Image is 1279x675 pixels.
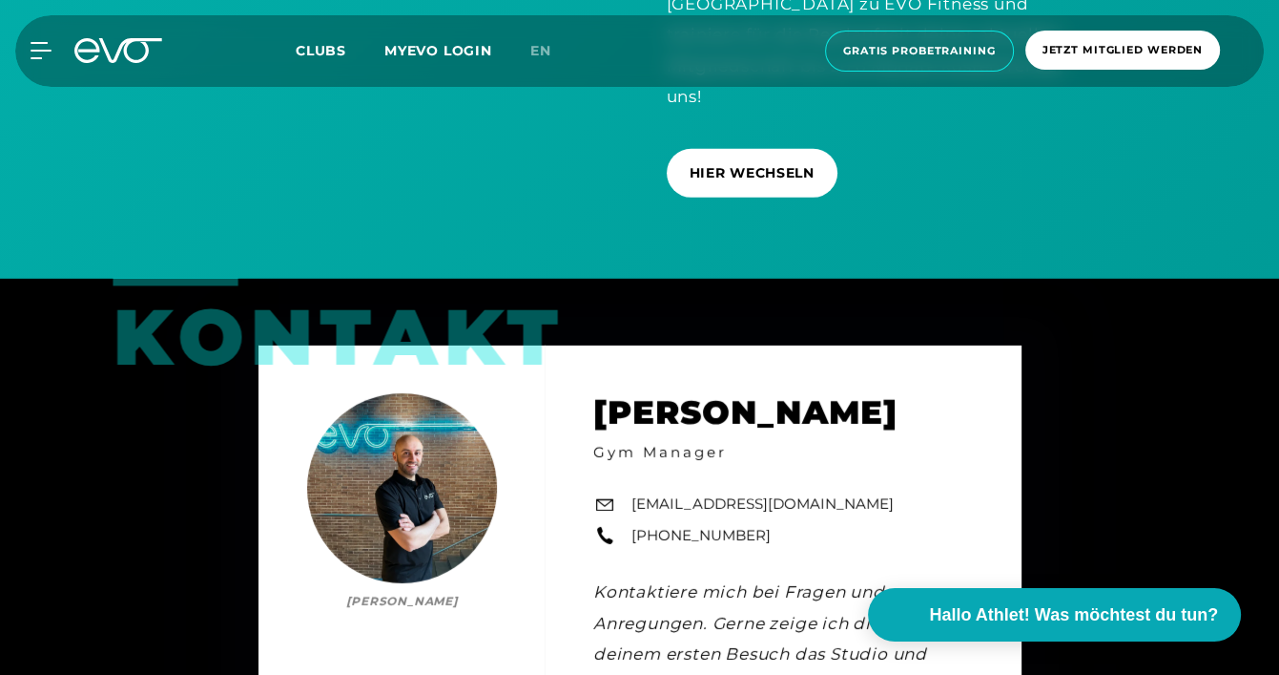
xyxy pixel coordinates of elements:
[667,135,845,212] a: HIER WECHSELN
[631,495,894,517] a: [EMAIL_ADDRESS][DOMAIN_NAME]
[296,41,384,59] a: Clubs
[690,163,815,183] span: HIER WECHSELN
[530,42,551,59] span: en
[1042,42,1203,58] span: Jetzt Mitglied werden
[929,602,1218,628] span: Hallo Athlet! Was möchtest du tun?
[868,588,1241,642] button: Hallo Athlet! Was möchtest du tun?
[631,525,771,547] a: [PHONE_NUMBER]
[819,31,1020,72] a: Gratis Probetraining
[843,43,996,59] span: Gratis Probetraining
[1020,31,1226,72] a: Jetzt Mitglied werden
[296,42,346,59] span: Clubs
[384,42,492,59] a: MYEVO LOGIN
[530,40,574,62] a: en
